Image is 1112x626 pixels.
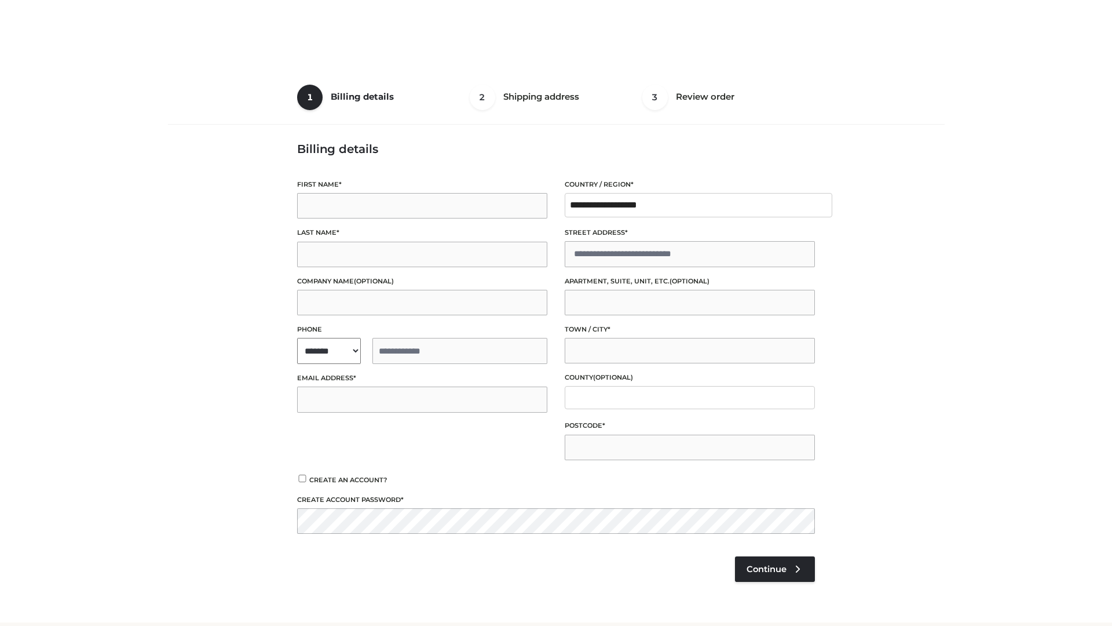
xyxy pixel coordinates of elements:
span: (optional) [593,373,633,381]
label: Apartment, suite, unit, etc. [565,276,815,287]
label: Last name [297,227,547,238]
span: Billing details [331,91,394,102]
span: Shipping address [503,91,579,102]
label: Create account password [297,494,815,505]
span: (optional) [670,277,709,285]
label: Postcode [565,420,815,431]
label: County [565,372,815,383]
label: Phone [297,324,547,335]
h3: Billing details [297,142,815,156]
label: Email address [297,373,547,384]
span: 1 [297,85,323,110]
label: First name [297,179,547,190]
span: Review order [676,91,734,102]
label: Company name [297,276,547,287]
input: Create an account? [297,475,308,482]
label: Town / City [565,324,815,335]
span: (optional) [354,277,394,285]
span: 2 [470,85,495,110]
span: Continue [747,564,787,574]
label: Street address [565,227,815,238]
span: 3 [642,85,668,110]
label: Country / Region [565,179,815,190]
span: Create an account? [309,476,387,484]
a: Continue [735,556,815,582]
